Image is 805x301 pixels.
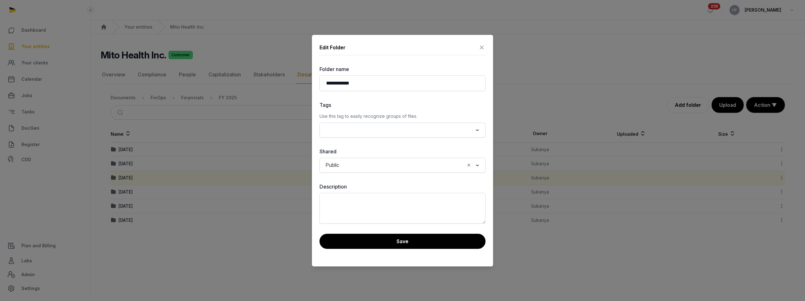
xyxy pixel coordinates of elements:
[319,234,486,249] button: Save
[319,148,486,155] label: Shared
[342,161,464,170] input: Search for option
[319,183,486,190] label: Description
[319,65,486,73] label: Folder name
[319,101,486,109] label: Tags
[466,161,472,170] button: Clear Selected
[319,44,346,51] div: Edit Folder
[323,160,482,171] div: Search for option
[324,161,341,170] span: Public
[323,124,482,136] div: Search for option
[323,126,473,134] input: Search for option
[319,112,486,120] p: Use this tag to easily recognize groups of files.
